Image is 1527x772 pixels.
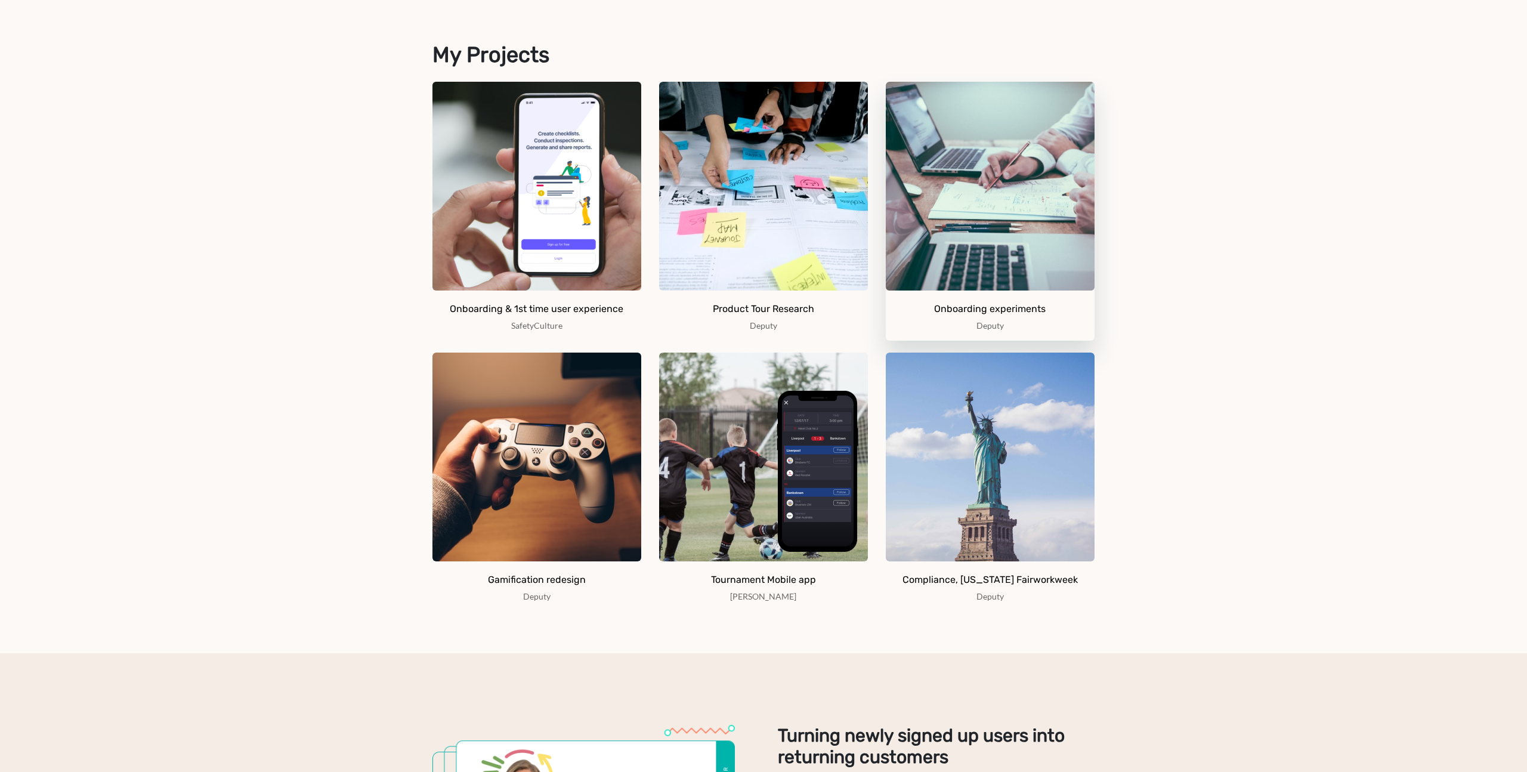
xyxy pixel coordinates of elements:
[730,591,796,602] p: [PERSON_NAME]
[511,320,562,331] p: SafetyCulture
[488,573,586,586] h4: Gamification redesign
[659,353,868,561] img: Tournament Mobile app
[750,320,777,331] p: Deputy
[659,82,868,341] a: Product Tour ResearchProduct Tour ResearchDeputy
[659,82,868,291] img: Product Tour Research
[886,353,1095,561] img: Compliance, New York Fairworkweek
[886,353,1095,612] a: Compliance, New York FairworkweekCompliance, [US_STATE] FairworkweekDeputy
[432,353,641,561] img: Gamification redesign
[432,82,641,291] img: Onboarding & 1st time user experience
[711,573,816,586] h4: Tournament Mobile app
[450,302,623,316] h4: Onboarding & 1st time user experience
[934,302,1046,316] h4: Onboarding experiments
[886,82,1095,291] img: Onboarding experiments
[432,82,641,341] a: Onboarding & 1st time user experienceOnboarding & 1st time user experienceSafetyCulture
[713,302,814,316] h4: Product Tour Research
[523,591,551,602] p: Deputy
[886,82,1095,341] a: Onboarding experimentsOnboarding experimentsDeputy
[778,725,1095,768] h3: Turning newly signed up users into returning customers
[659,353,868,612] a: Tournament Mobile appTournament Mobile app[PERSON_NAME]
[902,573,1078,586] h4: Compliance, [US_STATE] Fairworkweek
[976,320,1004,331] p: Deputy
[432,353,641,612] a: Gamification redesignGamification redesignDeputy
[976,591,1004,602] p: Deputy
[432,42,1095,67] h2: My Projects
